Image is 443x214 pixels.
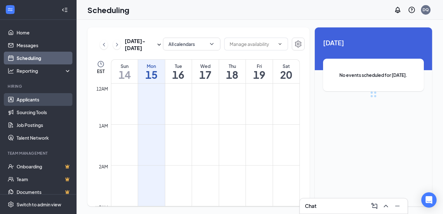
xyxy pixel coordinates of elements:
a: DocumentsCrown [17,186,71,198]
span: EST [97,68,105,74]
h1: Scheduling [87,4,129,15]
a: September 15, 2025 [138,60,165,83]
div: Thu [219,63,246,69]
div: Tue [165,63,192,69]
button: ChevronLeft [100,40,108,49]
div: Mon [138,63,165,69]
h1: 20 [273,69,299,80]
a: Settings [292,38,305,52]
button: ComposeMessage [369,201,380,211]
a: September 20, 2025 [273,60,299,83]
a: Talent Network [17,131,71,144]
a: Applicants [17,93,71,106]
svg: Collapse [62,7,68,13]
a: September 19, 2025 [246,60,273,83]
h3: Chat [305,203,316,210]
input: Manage availability [230,41,275,48]
svg: SmallChevronDown [155,41,163,48]
a: Home [17,26,71,39]
span: [DATE] [323,38,424,48]
div: Team Management [8,151,70,156]
a: Sourcing Tools [17,106,71,119]
svg: Analysis [8,68,14,74]
svg: ChevronDown [277,41,283,47]
div: Sun [111,63,138,69]
svg: ChevronRight [114,41,120,48]
a: Job Postings [17,119,71,131]
div: Switch to admin view [17,201,61,208]
div: Fri [246,63,273,69]
div: 2am [98,163,110,170]
div: 3am [98,204,110,211]
div: Sat [273,63,299,69]
h1: 15 [138,69,165,80]
button: ChevronRight [113,40,121,49]
h3: [DATE] - [DATE] [125,38,155,52]
div: Reporting [17,68,71,74]
h1: 19 [246,69,273,80]
div: Open Intercom Messenger [421,192,437,208]
svg: ComposeMessage [371,202,378,210]
svg: Settings [8,201,14,208]
a: TeamCrown [17,173,71,186]
a: September 14, 2025 [111,60,138,83]
div: DQ [423,7,429,12]
div: 1am [98,122,110,129]
svg: Minimize [394,202,401,210]
a: September 18, 2025 [219,60,246,83]
h1: 14 [111,69,138,80]
a: Scheduling [17,52,71,64]
span: No events scheduled for [DATE]. [336,71,411,78]
button: Minimize [392,201,402,211]
svg: Settings [294,40,302,48]
svg: WorkstreamLogo [7,6,13,13]
svg: Notifications [394,6,402,14]
h1: 16 [165,69,192,80]
div: Wed [192,63,219,69]
svg: QuestionInfo [408,6,416,14]
svg: ChevronLeft [101,41,107,48]
svg: ChevronDown [209,41,215,47]
a: September 16, 2025 [165,60,192,83]
button: Settings [292,38,305,50]
svg: Clock [97,60,105,68]
div: Hiring [8,84,70,89]
h1: 18 [219,69,246,80]
button: All calendarsChevronDown [163,38,220,50]
a: September 17, 2025 [192,60,219,83]
a: Messages [17,39,71,52]
div: 12am [95,85,110,92]
button: ChevronUp [381,201,391,211]
a: OnboardingCrown [17,160,71,173]
svg: ChevronUp [382,202,390,210]
h1: 17 [192,69,219,80]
